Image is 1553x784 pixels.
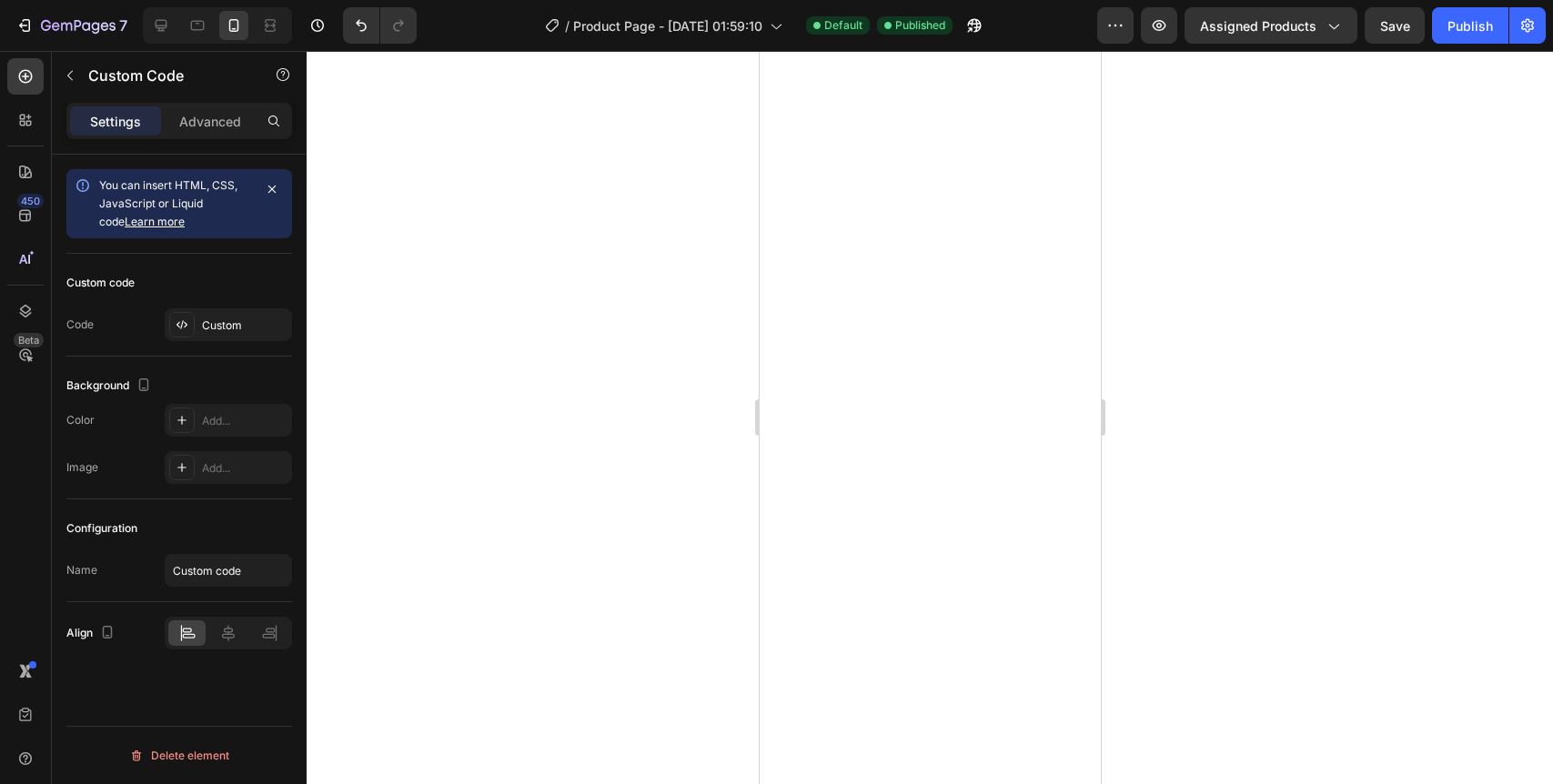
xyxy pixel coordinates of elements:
button: Save [1365,7,1425,44]
div: Publish [1447,16,1493,35]
div: Add... [202,460,287,477]
p: Custom Code [88,65,243,86]
button: 7 [7,7,136,44]
div: Image [66,459,98,476]
span: Assigned Products [1200,16,1316,35]
div: Background [66,374,155,398]
div: Delete element [129,745,229,767]
p: Advanced [179,112,241,131]
button: Publish [1432,7,1508,44]
span: You can insert HTML, CSS, JavaScript or Liquid code [99,178,237,228]
button: Assigned Products [1185,7,1357,44]
iframe: Intercom live chat [1491,695,1535,739]
span: Published [895,17,945,34]
p: 7 [119,15,127,36]
div: Color [66,412,95,428]
p: Settings [90,112,141,131]
div: Beta [14,333,44,347]
a: Learn more [125,215,185,228]
div: 450 [17,194,44,208]
span: Save [1380,18,1410,34]
span: Default [824,17,862,34]
button: Delete element [66,741,292,770]
iframe: Design area [760,51,1101,784]
span: Product Page - [DATE] 01:59:10 [573,16,762,35]
div: Add... [202,413,287,429]
div: Custom code [66,275,135,291]
span: / [565,16,570,35]
div: Code [66,317,94,333]
div: Configuration [66,520,137,537]
div: Custom [202,317,287,334]
div: Undo/Redo [343,7,417,44]
div: Name [66,562,97,578]
div: Align [66,621,118,646]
